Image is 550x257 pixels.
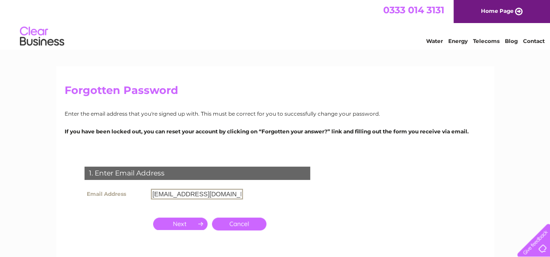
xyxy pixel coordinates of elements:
[85,167,310,180] div: 1. Enter Email Address
[65,109,486,118] p: Enter the email address that you're signed up with. This must be correct for you to successfully ...
[426,38,443,44] a: Water
[212,218,266,230] a: Cancel
[383,4,444,16] a: 0333 014 3131
[448,38,468,44] a: Energy
[19,23,65,50] img: logo.png
[505,38,518,44] a: Blog
[66,5,485,43] div: Clear Business is a trading name of Verastar Limited (registered in [GEOGRAPHIC_DATA] No. 3667643...
[65,127,486,136] p: If you have been locked out, you can reset your account by clicking on “Forgotten your answer?” l...
[82,187,149,202] th: Email Address
[523,38,545,44] a: Contact
[65,84,486,101] h2: Forgotten Password
[473,38,500,44] a: Telecoms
